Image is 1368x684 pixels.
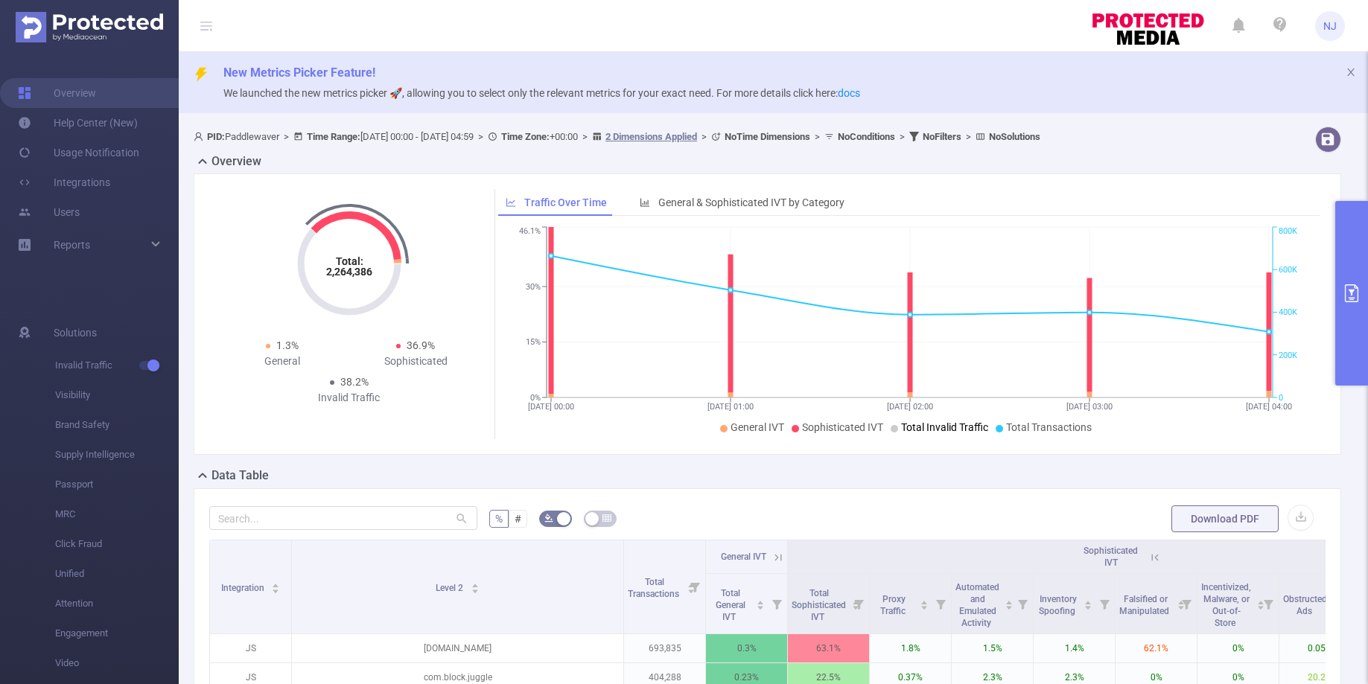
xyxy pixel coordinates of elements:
[1246,402,1292,412] tspan: [DATE] 04:00
[506,197,516,208] i: icon: line-chart
[1116,634,1197,662] p: 62.1%
[349,354,483,369] div: Sophisticated
[1171,505,1279,532] button: Download PDF
[1006,421,1092,433] span: Total Transactions
[989,131,1040,142] b: No Solutions
[887,402,933,412] tspan: [DATE] 02:00
[1279,308,1297,318] tspan: 400K
[1257,598,1265,603] i: icon: caret-up
[340,376,369,388] span: 38.2%
[810,131,824,142] span: >
[1201,582,1251,628] span: Incentivized, Malware, or Out-of-Store
[526,338,541,348] tspan: 15%
[501,131,550,142] b: Time Zone:
[961,131,976,142] span: >
[1323,11,1337,41] span: NJ
[725,131,810,142] b: No Time Dimensions
[920,598,929,603] i: icon: caret-up
[1012,574,1033,633] i: Filter menu
[1094,574,1115,633] i: Filter menu
[436,583,465,593] span: Level 2
[211,467,269,485] h2: Data Table
[1005,598,1014,607] div: Sort
[54,239,90,251] span: Reports
[272,587,280,592] i: icon: caret-down
[707,402,754,412] tspan: [DATE] 01:00
[474,131,488,142] span: >
[1279,393,1283,403] tspan: 0
[528,402,574,412] tspan: [DATE] 00:00
[55,559,179,589] span: Unified
[55,619,179,648] span: Engagement
[756,598,765,607] div: Sort
[18,167,110,197] a: Integrations
[55,380,179,410] span: Visibility
[1279,634,1361,662] p: 0.05%
[602,514,611,522] i: icon: table
[1283,594,1327,616] span: Obstructed Ads
[706,634,787,662] p: 0.3%
[880,594,908,616] span: Proxy Traffic
[920,598,929,607] div: Sort
[952,634,1033,662] p: 1.5%
[1176,574,1197,633] i: Filter menu
[1258,574,1279,633] i: Filter menu
[18,138,139,167] a: Usage Notification
[802,421,883,433] span: Sophisticated IVT
[605,131,697,142] u: 2 Dimensions Applied
[930,574,951,633] i: Filter menu
[697,131,711,142] span: >
[578,131,592,142] span: >
[292,634,623,662] p: [DOMAIN_NAME]
[194,131,1040,142] span: Paddlewaver [DATE] 00:00 - [DATE] 04:59 +00:00
[526,282,541,292] tspan: 30%
[55,351,179,380] span: Invalid Traffic
[731,421,784,433] span: General IVT
[1084,604,1092,608] i: icon: caret-down
[1066,402,1113,412] tspan: [DATE] 03:00
[471,581,480,590] div: Sort
[55,589,179,619] span: Attention
[18,197,80,227] a: Users
[1257,604,1265,608] i: icon: caret-down
[658,196,844,208] span: General & Sophisticated IVT by Category
[515,513,521,525] span: #
[1346,64,1356,80] button: icon: close
[1279,351,1297,360] tspan: 200K
[624,634,705,662] p: 693,835
[1197,634,1279,662] p: 0%
[1279,227,1297,237] tspan: 800K
[407,339,435,351] span: 36.9%
[757,604,765,608] i: icon: caret-down
[215,354,349,369] div: General
[279,131,293,142] span: >
[721,552,766,562] span: General IVT
[326,266,372,278] tspan: 2,264,386
[55,410,179,440] span: Brand Safety
[895,131,909,142] span: >
[335,255,363,267] tspan: Total:
[757,598,765,603] i: icon: caret-up
[524,196,607,208] span: Traffic Over Time
[684,540,705,633] i: Filter menu
[923,131,961,142] b: No Filters
[18,78,96,108] a: Overview
[716,588,745,622] span: Total General IVT
[495,513,503,525] span: %
[1005,604,1014,608] i: icon: caret-down
[1279,265,1297,275] tspan: 600K
[210,634,291,662] p: JS
[207,131,225,142] b: PID:
[870,634,951,662] p: 1.8%
[544,514,553,522] i: icon: bg-colors
[1084,598,1092,603] i: icon: caret-up
[1039,594,1078,616] span: Inventory Spoofing
[18,108,138,138] a: Help Center (New)
[194,67,209,82] i: icon: thunderbolt
[221,583,267,593] span: Integration
[838,87,860,99] a: docs
[223,87,860,99] span: We launched the new metrics picker 🚀, allowing you to select only the relevant metrics for your e...
[628,577,681,599] span: Total Transactions
[848,574,869,633] i: Filter menu
[519,227,541,237] tspan: 46.1%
